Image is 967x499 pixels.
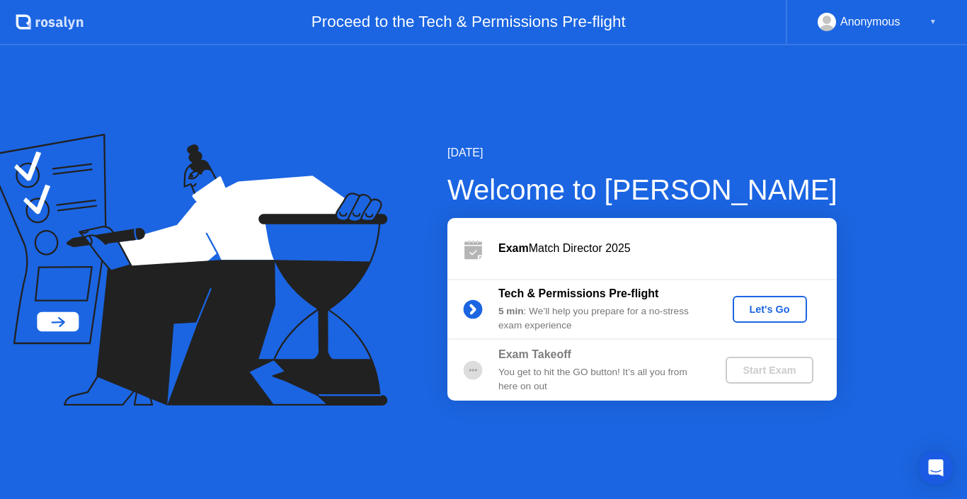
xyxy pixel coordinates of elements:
[447,168,837,211] div: Welcome to [PERSON_NAME]
[840,13,900,31] div: Anonymous
[731,365,807,376] div: Start Exam
[498,304,702,333] div: : We’ll help you prepare for a no-stress exam experience
[733,296,807,323] button: Let's Go
[929,13,937,31] div: ▼
[498,365,702,394] div: You get to hit the GO button! It’s all you from here on out
[498,240,837,257] div: Match Director 2025
[498,348,571,360] b: Exam Takeoff
[447,144,837,161] div: [DATE]
[498,306,524,316] b: 5 min
[498,242,529,254] b: Exam
[726,357,813,384] button: Start Exam
[498,287,658,299] b: Tech & Permissions Pre-flight
[919,451,953,485] div: Open Intercom Messenger
[738,304,801,315] div: Let's Go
